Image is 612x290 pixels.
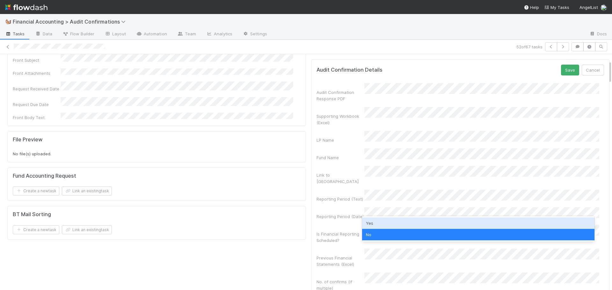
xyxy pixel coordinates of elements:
[362,229,595,240] div: No
[317,113,364,126] div: Supporting Workbook (Excel)
[13,211,51,218] h5: BT Mail Sorting
[62,225,112,234] button: Link an existingtask
[13,86,61,92] div: Request Received Date
[13,137,42,143] h5: File Preview
[362,217,595,229] div: Yes
[5,2,47,13] img: logo-inverted-e16ddd16eac7371096b0.svg
[317,137,364,143] div: LP Name
[584,29,612,39] a: Docs
[579,5,598,10] span: AngelList
[5,31,25,37] span: Tasks
[544,5,569,10] span: My Tasks
[30,29,57,39] a: Data
[13,137,301,157] div: No file(s) uploaded.
[13,70,61,76] div: Front Attachments
[524,4,539,11] div: Help
[601,4,607,11] img: avatar_030f5503-c087-43c2-95d1-dd8963b2926c.png
[13,173,76,179] h5: Fund Accounting Request
[582,65,604,75] button: Cancel
[62,31,94,37] span: Flow Builder
[13,187,59,195] button: Create a newtask
[99,29,131,39] a: Layout
[13,101,61,108] div: Request Due Date
[317,196,364,202] div: Reporting Period (Text)
[201,29,237,39] a: Analytics
[172,29,201,39] a: Team
[13,57,61,63] div: Front Subject
[317,213,364,220] div: Reporting Period (Date)
[13,225,59,234] button: Create a newtask
[317,67,382,73] h5: Audit Confirmation Details
[13,114,61,121] div: Front Body Text
[317,231,364,244] div: Is Financial Reporting Scheduled?
[57,29,99,39] a: Flow Builder
[131,29,172,39] a: Automation
[317,89,364,102] div: Audit Confirmation Response PDF
[13,18,129,25] span: Financial Accounting > Audit Confirmations
[237,29,272,39] a: Settings
[317,154,364,161] div: Fund Name
[516,44,543,50] span: 52 of 67 tasks
[62,187,112,195] button: Link an existingtask
[5,19,11,24] span: 🐿️
[544,4,569,11] a: My Tasks
[561,65,579,75] button: Save
[317,255,364,267] div: Previous Financial Statements (Excel)
[317,172,364,185] div: Link to [GEOGRAPHIC_DATA]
